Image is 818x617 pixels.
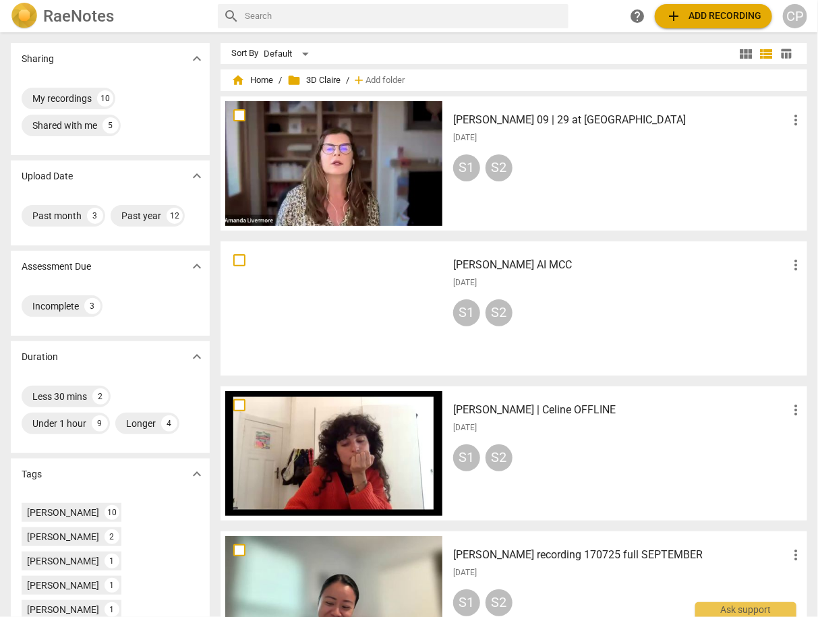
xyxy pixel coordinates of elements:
span: Add folder [366,76,405,86]
a: LogoRaeNotes [11,3,207,30]
div: [PERSON_NAME] [27,506,99,519]
div: S2 [486,589,513,616]
div: S1 [453,299,480,326]
span: expand_more [189,168,205,184]
div: Default [264,43,314,65]
h3: Amanda Livermore 09 | 29 at MCC [453,112,788,128]
span: view_module [738,46,754,62]
div: 10 [105,505,119,520]
div: 3 [84,298,100,314]
button: Show more [187,166,207,186]
div: Under 1 hour [32,417,86,430]
div: S1 [453,154,480,181]
div: Longer [126,417,156,430]
div: [PERSON_NAME] [27,554,99,568]
span: [DATE] [453,422,477,434]
button: Upload [655,4,772,28]
button: Show more [187,464,207,484]
div: 5 [103,117,119,134]
p: Upload Date [22,169,73,183]
span: [DATE] [453,277,477,289]
input: Search [245,5,563,27]
p: Sharing [22,52,54,66]
div: S2 [486,299,513,326]
span: more_vert [788,257,804,273]
div: 2 [92,388,109,405]
div: [PERSON_NAME] [27,530,99,543]
div: Incomplete [32,299,79,313]
div: 1 [105,578,119,593]
div: Less 30 mins [32,390,87,403]
div: Past year [121,209,161,223]
button: Show more [187,49,207,69]
button: Tile view [736,44,756,64]
span: expand_more [189,258,205,274]
span: expand_more [189,349,205,365]
div: 1 [105,602,119,617]
span: help [629,8,645,24]
h3: Monica - Joyce AI MCC [453,257,788,273]
div: Shared with me [32,119,97,132]
p: Duration [22,350,58,364]
a: [PERSON_NAME] AI MCC[DATE]S1S2 [225,246,802,371]
span: folder [287,74,301,87]
span: search [223,8,239,24]
span: / [346,76,349,86]
span: add [352,74,366,87]
span: view_list [758,46,774,62]
div: 2 [105,529,119,544]
span: 3D Claire [287,74,341,87]
h3: Monica - Joyce recording 170725 full SEPTEMBER [453,547,788,563]
a: [PERSON_NAME] 09 | 29 at [GEOGRAPHIC_DATA][DATE]S1S2 [225,101,802,226]
div: Past month [32,209,82,223]
div: 9 [92,415,108,432]
div: S1 [453,589,480,616]
p: Tags [22,467,42,481]
div: 12 [167,208,183,224]
p: Assessment Due [22,260,91,274]
div: 1 [105,554,119,568]
span: expand_more [189,51,205,67]
div: [PERSON_NAME] [27,579,99,592]
span: Home [231,74,273,87]
h3: Anne G | Celine OFFLINE [453,402,788,418]
span: home [231,74,245,87]
span: more_vert [788,547,804,563]
img: Logo [11,3,38,30]
div: [PERSON_NAME] [27,603,99,616]
h2: RaeNotes [43,7,114,26]
div: S2 [486,154,513,181]
div: Ask support [695,602,796,617]
span: more_vert [788,402,804,418]
button: List view [756,44,776,64]
div: 3 [87,208,103,224]
span: / [279,76,282,86]
div: Sort By [231,49,258,59]
span: [DATE] [453,567,477,579]
div: S2 [486,444,513,471]
a: [PERSON_NAME] | Celine OFFLINE[DATE]S1S2 [225,391,802,516]
div: My recordings [32,92,92,105]
a: Help [625,4,649,28]
span: Add recording [666,8,761,24]
button: Show more [187,256,207,276]
button: Show more [187,347,207,367]
span: [DATE] [453,132,477,144]
span: expand_more [189,466,205,482]
button: CP [783,4,807,28]
button: Table view [776,44,796,64]
div: 10 [97,90,113,107]
span: table_chart [780,47,793,60]
div: 4 [161,415,177,432]
span: more_vert [788,112,804,128]
span: add [666,8,682,24]
div: S1 [453,444,480,471]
